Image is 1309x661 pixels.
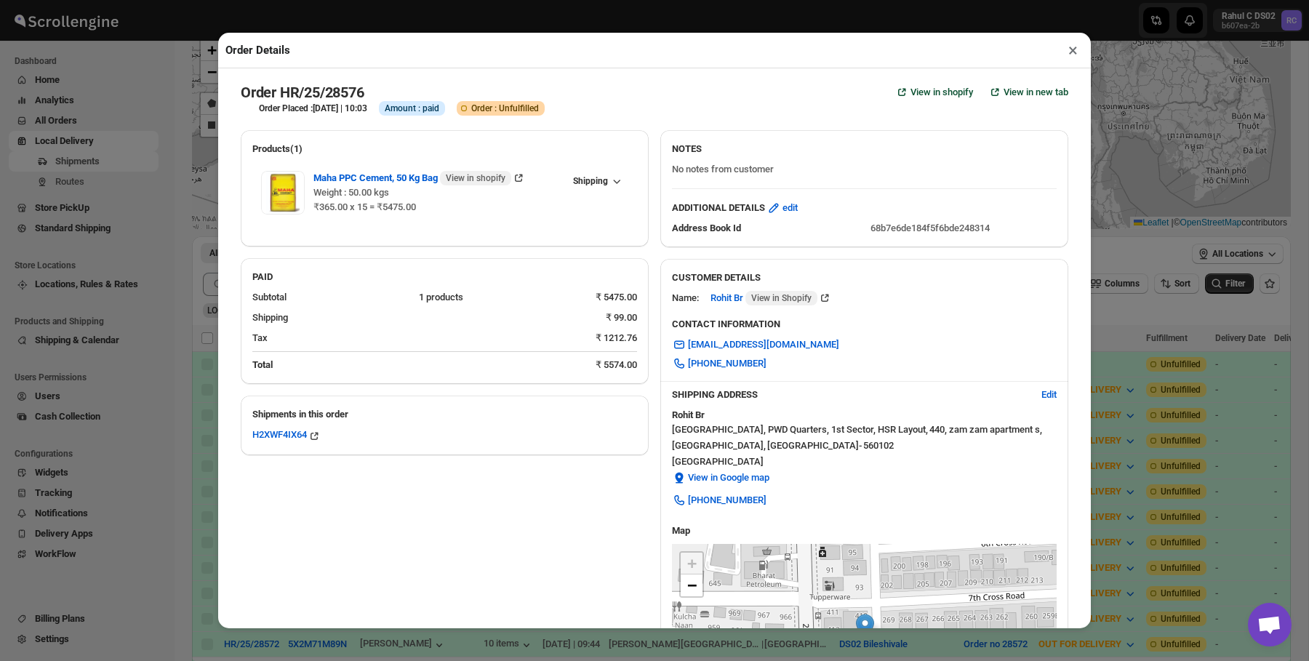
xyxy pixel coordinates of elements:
[313,187,389,198] span: Weight : 50.00 kgs
[564,171,628,191] button: Shipping
[681,553,702,574] a: Zoom in
[252,270,637,284] h2: PAID
[225,43,290,57] h2: Order Details
[252,429,321,444] button: H2XWF4IX64
[252,311,594,325] div: Shipping
[252,142,637,156] h2: Products(1)
[1062,40,1084,60] button: ×
[471,103,539,114] span: Order : Unfulfilled
[672,317,1057,332] h3: CONTACT INFORMATION
[596,331,637,345] div: ₹ 1212.76
[252,407,637,422] h2: Shipments in this order
[929,422,1042,437] span: 440, zam zam apartment s ,
[1004,85,1068,100] span: View in new tab
[672,422,928,437] span: [GEOGRAPHIC_DATA], PWD Quarters, 1st Sector, HSR Layout ,
[1033,383,1065,406] button: Edit
[751,292,812,304] span: View in Shopify
[910,85,973,100] span: View in shopify
[672,271,1057,285] h3: CUSTOMER DETAILS
[681,574,702,596] a: Zoom out
[672,164,774,175] span: No notes from customer
[758,196,806,220] button: edit
[446,172,505,184] span: View in shopify
[863,438,894,453] span: 560102
[313,171,511,185] span: Maha PPC Cement, 50 Kg Bag
[688,337,839,352] span: [EMAIL_ADDRESS][DOMAIN_NAME]
[672,291,699,305] div: Name:
[688,493,766,508] span: [PHONE_NUMBER]
[979,81,1077,104] button: View in new tab
[259,103,367,114] h3: Order Placed :
[663,352,775,375] a: [PHONE_NUMBER]
[313,103,367,113] b: [DATE] | 10:03
[767,438,862,453] span: [GEOGRAPHIC_DATA] -
[663,333,848,356] a: [EMAIL_ADDRESS][DOMAIN_NAME]
[886,81,982,104] a: View in shopify
[596,358,637,372] div: ₹ 5574.00
[385,103,439,114] span: Amount : paid
[870,223,990,233] span: 68b7e6de184f5f6bde248314
[672,223,741,233] span: Address Book Id
[672,524,1057,538] h3: Map
[1041,388,1057,402] span: Edit
[688,470,769,485] span: View in Google map
[252,290,407,305] div: Subtotal
[606,311,637,325] div: ₹ 99.00
[419,290,584,305] div: 1 products
[1248,603,1292,646] div: Open chat
[856,614,874,643] img: Marker
[672,454,1057,469] span: [GEOGRAPHIC_DATA]
[688,356,766,371] span: [PHONE_NUMBER]
[672,388,1030,402] h3: SHIPPING ADDRESS
[663,466,778,489] button: View in Google map
[252,331,584,345] div: Tax
[710,291,817,305] span: Rohit Br
[596,290,637,305] div: ₹ 5475.00
[313,201,416,212] span: ₹365.00 x 15 = ₹5475.00
[672,438,766,453] span: [GEOGRAPHIC_DATA] ,
[313,172,526,183] a: Maha PPC Cement, 50 Kg Bag View in shopify
[672,201,765,215] b: ADDITIONAL DETAILS
[241,84,364,101] h2: Order HR/25/28576
[687,576,697,594] span: −
[252,359,273,370] b: Total
[687,554,697,572] span: +
[710,292,832,303] a: Rohit Br View in Shopify
[573,175,608,187] span: Shipping
[672,143,702,154] b: NOTES
[782,201,798,215] span: edit
[672,409,705,420] b: Rohit Br
[663,489,775,512] a: [PHONE_NUMBER]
